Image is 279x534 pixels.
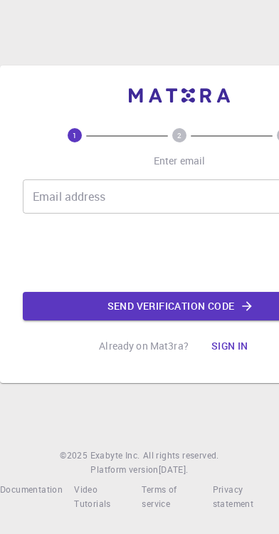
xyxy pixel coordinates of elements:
p: Enter email [154,154,206,168]
a: Privacy statement [213,483,279,511]
a: Video Tutorials [74,483,130,511]
span: [DATE] . [159,464,189,475]
text: 1 [73,130,77,140]
a: Exabyte Inc. [90,449,140,463]
button: Sign in [200,332,260,360]
span: Video Tutorials [74,483,111,509]
span: Terms of service [142,483,177,509]
span: Privacy statement [213,483,254,509]
span: Exabyte Inc. [90,449,140,461]
span: All rights reserved. [143,449,219,463]
p: Already on Mat3ra? [99,339,189,353]
text: 2 [177,130,181,140]
span: Platform version [90,463,158,477]
a: Terms of service [142,483,201,511]
span: © 2025 [60,449,90,463]
a: [DATE]. [159,463,189,477]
